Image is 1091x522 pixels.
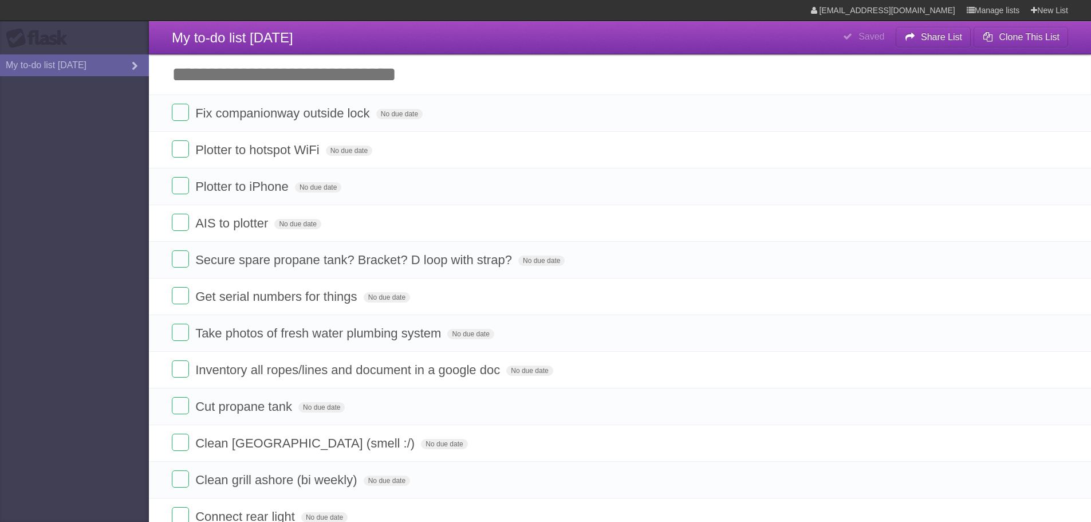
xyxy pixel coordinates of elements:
span: No due date [326,146,372,156]
button: Share List [896,27,971,48]
b: Saved [858,32,884,41]
span: No due date [447,329,494,339]
span: AIS to plotter [195,216,271,230]
span: No due date [364,476,410,486]
div: Flask [6,28,74,49]
label: Done [172,177,189,194]
span: No due date [421,439,467,449]
b: Share List [921,32,962,42]
span: Plotter to iPhone [195,179,292,194]
span: My to-do list [DATE] [172,30,293,45]
span: No due date [518,256,565,266]
span: No due date [295,182,341,193]
button: Clone This List [974,27,1068,48]
span: Fix companionway outside lock [195,106,372,120]
span: No due date [506,366,553,376]
label: Done [172,214,189,231]
span: Inventory all ropes/lines and document in a google doc [195,363,503,377]
span: Get serial numbers for things [195,289,360,304]
label: Done [172,324,189,341]
span: Cut propane tank [195,399,295,414]
span: No due date [376,109,423,119]
b: Clone This List [999,32,1060,42]
span: No due date [298,402,345,413]
span: Take photos of fresh water plumbing system [195,326,444,340]
label: Done [172,287,189,304]
span: Clean [GEOGRAPHIC_DATA] (smell :/) [195,436,418,450]
span: Clean grill ashore (bi weekly) [195,473,360,487]
label: Done [172,434,189,451]
span: No due date [364,292,410,303]
label: Done [172,360,189,378]
label: Done [172,250,189,268]
label: Done [172,470,189,488]
label: Done [172,104,189,121]
label: Done [172,140,189,158]
span: Secure spare propane tank? Bracket? D loop with strap? [195,253,515,267]
label: Done [172,397,189,414]
span: No due date [274,219,321,229]
span: Plotter to hotspot WiFi [195,143,322,157]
